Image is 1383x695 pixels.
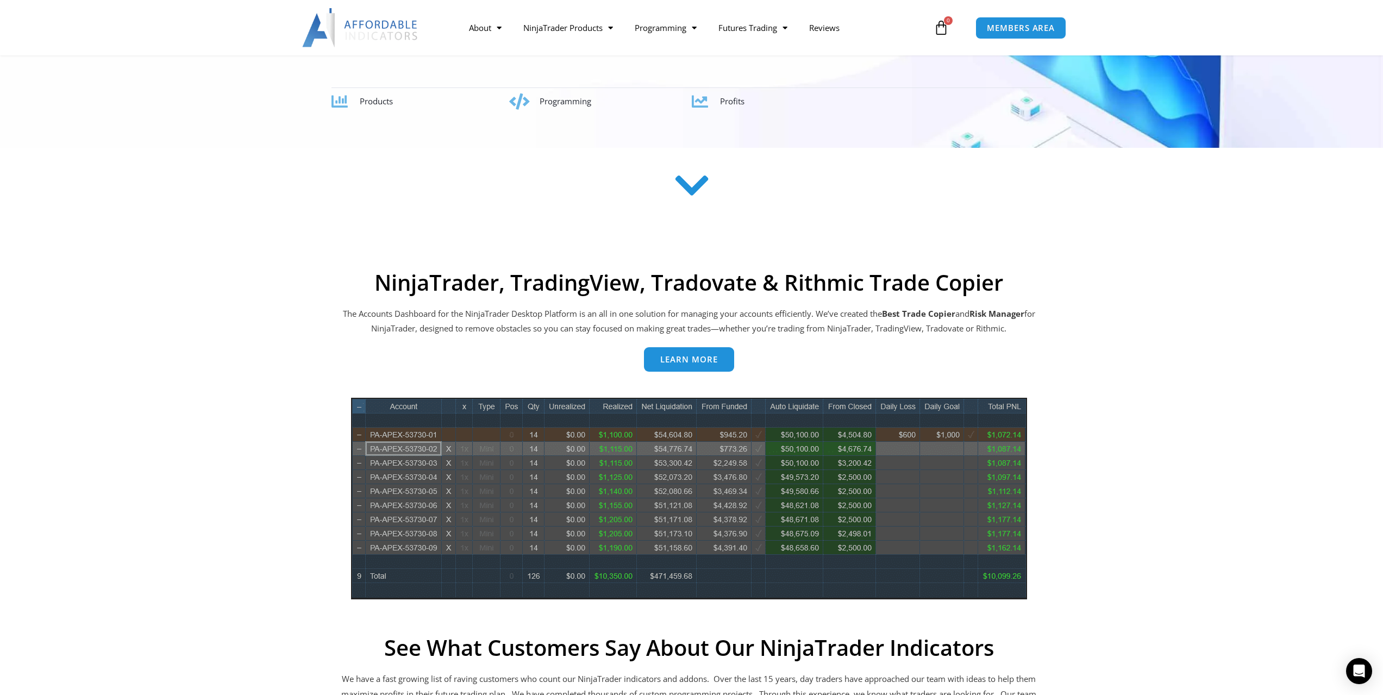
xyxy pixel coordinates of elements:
[624,15,708,40] a: Programming
[1346,658,1372,684] div: Open Intercom Messenger
[944,16,953,25] span: 0
[351,398,1027,599] img: wideview8 28 2 | Affordable Indicators – NinjaTrader
[644,347,734,372] a: Learn more
[341,635,1037,661] h2: See What Customers Say About Our NinjaTrader Indicators
[458,15,931,40] nav: Menu
[341,306,1037,337] p: The Accounts Dashboard for the NinjaTrader Desktop Platform is an all in one solution for managin...
[512,15,624,40] a: NinjaTrader Products
[975,17,1066,39] a: MEMBERS AREA
[720,96,744,107] span: Profits
[987,24,1055,32] span: MEMBERS AREA
[708,15,798,40] a: Futures Trading
[341,270,1037,296] h2: NinjaTrader, TradingView, Tradovate & Rithmic Trade Copier
[360,96,393,107] span: Products
[540,96,591,107] span: Programming
[882,308,955,319] b: Best Trade Copier
[302,8,419,47] img: LogoAI | Affordable Indicators – NinjaTrader
[798,15,850,40] a: Reviews
[969,308,1024,319] strong: Risk Manager
[660,355,718,364] span: Learn more
[917,12,965,43] a: 0
[458,15,512,40] a: About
